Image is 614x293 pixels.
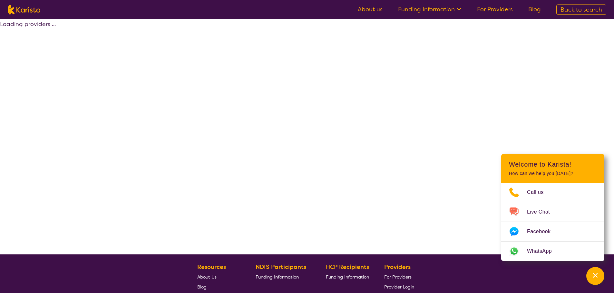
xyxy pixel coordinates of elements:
[384,263,411,271] b: Providers
[8,5,40,14] img: Karista logo
[501,154,604,261] div: Channel Menu
[528,5,541,13] a: Blog
[384,274,412,280] span: For Providers
[527,246,560,256] span: WhatsApp
[501,183,604,261] ul: Choose channel
[358,5,383,13] a: About us
[326,272,369,282] a: Funding Information
[384,282,414,292] a: Provider Login
[384,284,414,290] span: Provider Login
[477,5,513,13] a: For Providers
[326,274,369,280] span: Funding Information
[556,5,606,15] a: Back to search
[197,282,240,292] a: Blog
[197,274,217,280] span: About Us
[509,160,597,168] h2: Welcome to Karista!
[527,188,551,197] span: Call us
[586,267,604,285] button: Channel Menu
[256,263,306,271] b: NDIS Participants
[527,227,558,236] span: Facebook
[326,263,369,271] b: HCP Recipients
[256,274,299,280] span: Funding Information
[384,272,414,282] a: For Providers
[560,6,602,14] span: Back to search
[527,207,558,217] span: Live Chat
[197,272,240,282] a: About Us
[197,284,207,290] span: Blog
[501,242,604,261] a: Web link opens in a new tab.
[398,5,462,13] a: Funding Information
[197,263,226,271] b: Resources
[509,171,597,176] p: How can we help you [DATE]?
[256,272,311,282] a: Funding Information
